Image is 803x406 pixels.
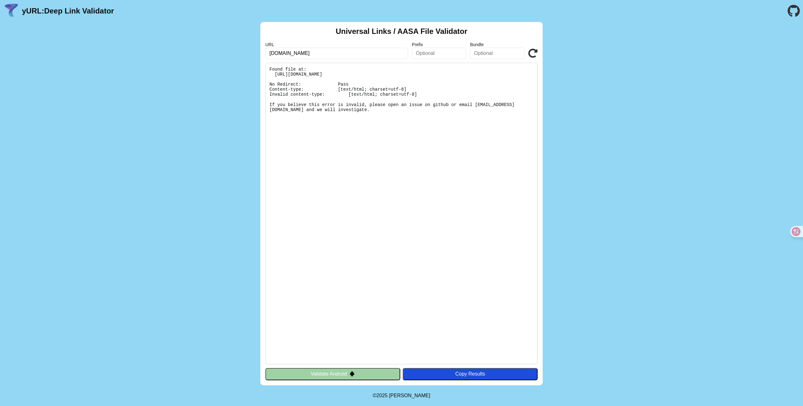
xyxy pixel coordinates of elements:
a: Michael Ibragimchayev's Personal Site [389,393,430,398]
img: yURL Logo [3,3,19,19]
h2: Universal Links / AASA File Validator [336,27,467,36]
img: droidIcon.svg [349,371,355,377]
input: Optional [412,48,466,59]
footer: © [373,385,430,406]
a: yURL:Deep Link Validator [22,7,114,15]
label: Prefix [412,42,466,47]
label: Bundle [470,42,524,47]
input: Optional [470,48,524,59]
button: Validate Android [265,368,400,380]
label: URL [265,42,408,47]
span: 2025 [376,393,388,398]
div: Copy Results [406,371,534,377]
button: Copy Results [403,368,538,380]
pre: Found file at: [URL][DOMAIN_NAME] No Redirect: Pass Content-type: [text/html; charset=utf-8] Inva... [265,63,538,364]
input: Required [265,48,408,59]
